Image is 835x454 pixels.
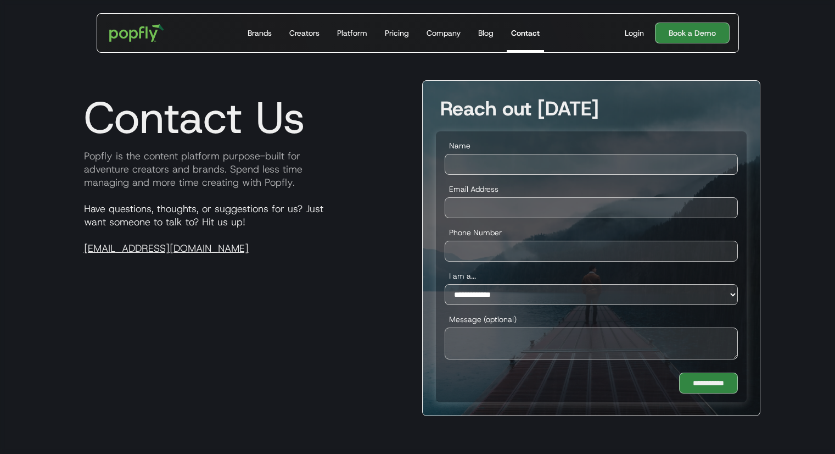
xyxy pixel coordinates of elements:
[75,91,305,144] h1: Contact Us
[474,14,498,52] a: Blog
[75,150,413,189] p: Popfly is the content platform purpose-built for adventure creators and brands. Spend less time m...
[243,14,276,52] a: Brands
[102,16,172,49] a: home
[337,27,367,38] div: Platform
[445,314,738,325] label: Message (optional)
[385,27,409,38] div: Pricing
[511,27,540,38] div: Contact
[436,131,747,402] form: Demo Conversion Touchpoint
[625,27,644,38] div: Login
[620,27,648,38] a: Login
[422,14,465,52] a: Company
[285,14,324,52] a: Creators
[380,14,413,52] a: Pricing
[445,270,738,281] label: I am a...
[84,242,249,255] a: [EMAIL_ADDRESS][DOMAIN_NAME]
[333,14,372,52] a: Platform
[445,140,738,151] label: Name
[248,27,272,38] div: Brands
[427,27,461,38] div: Company
[655,23,730,43] a: Book a Demo
[478,27,494,38] div: Blog
[445,184,738,195] label: Email Address
[507,14,544,52] a: Contact
[445,227,738,238] label: Phone Number
[75,202,413,255] p: Have questions, thoughts, or suggestions for us? Just want someone to talk to? Hit us up!
[440,95,599,121] strong: Reach out [DATE]
[289,27,320,38] div: Creators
